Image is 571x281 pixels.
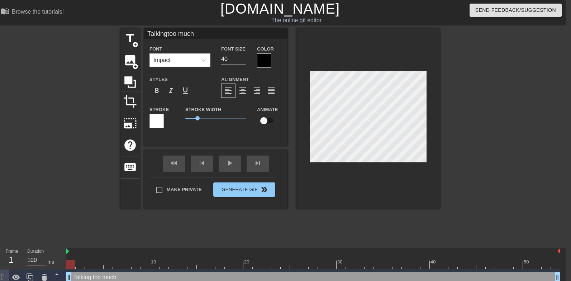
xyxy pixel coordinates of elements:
span: format_align_right [253,86,261,95]
span: help [123,138,137,152]
span: fast_rewind [170,159,178,167]
label: Animate [257,106,278,113]
a: [DOMAIN_NAME] [220,1,340,16]
span: format_align_left [224,86,233,95]
span: Make Private [167,186,202,193]
div: Frame [0,248,22,269]
label: Stroke Width [185,106,221,113]
span: crop [123,95,137,108]
span: Generate Gif [216,185,272,194]
div: The online gif editor [189,16,404,25]
button: Send Feedback/Suggestion [470,4,562,17]
label: Color [257,46,274,53]
span: menu_book [0,7,9,15]
span: drag_handle [554,274,561,281]
a: Browse the tutorials! [0,7,64,18]
span: add_circle [132,42,138,48]
label: Font Size [221,46,246,53]
label: Alignment [221,76,249,83]
button: Generate Gif [213,182,275,197]
label: Duration [27,249,44,254]
div: 40 [430,258,437,266]
div: Browse the tutorials! [12,9,64,15]
span: double_arrow [260,185,268,194]
span: format_bold [152,86,161,95]
img: bound-end.png [557,248,560,254]
span: title [123,32,137,45]
label: Font [149,46,162,53]
span: format_align_justify [267,86,276,95]
span: format_align_center [238,86,247,95]
span: photo_size_select_large [123,116,137,130]
span: Send Feedback/Suggestion [475,6,556,15]
div: 50 [524,258,530,266]
span: skip_next [253,159,262,167]
div: 10 [151,258,157,266]
div: ms [47,258,54,266]
label: Styles [149,76,168,83]
span: format_italic [167,86,175,95]
div: 30 [337,258,344,266]
span: skip_previous [198,159,206,167]
span: drag_handle [65,274,72,281]
div: 20 [244,258,251,266]
span: keyboard [123,160,137,174]
div: Impact [153,56,171,65]
span: play_arrow [225,159,234,167]
span: add_circle [132,63,138,70]
span: format_underline [181,86,190,95]
span: image [123,53,137,67]
div: 1 [6,253,16,266]
label: Stroke [149,106,169,113]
